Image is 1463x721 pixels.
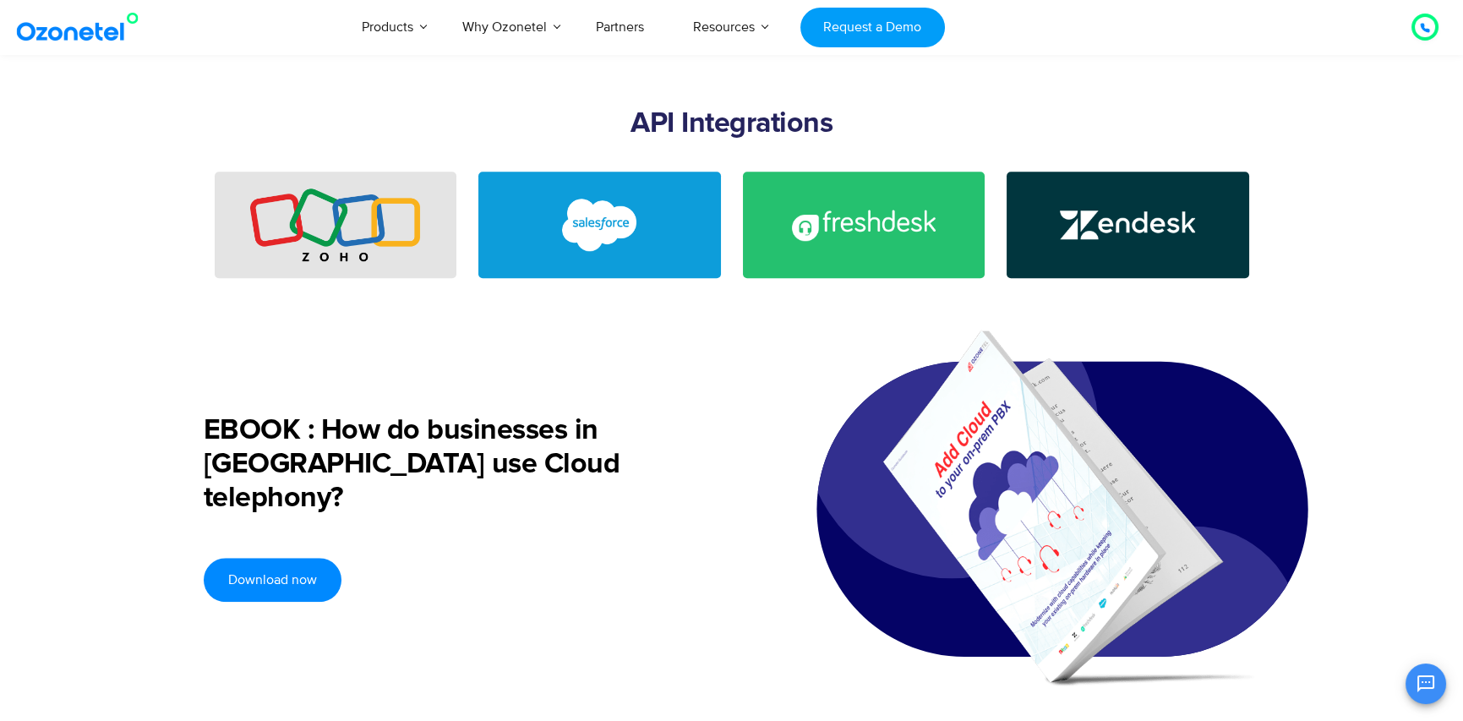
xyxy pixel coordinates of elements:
[882,320,1260,696] img: EBOOK : How do Businesses in India use Cloud Telephony?
[204,414,764,516] h2: EBOOK : How do businesses in [GEOGRAPHIC_DATA] use Cloud telephony?
[792,210,936,241] img: Freshdesk Call Center Integration
[1060,210,1195,239] img: Zendesk Call Center Integration
[562,199,636,251] img: Salesforce CTI Integration with Call Center Software
[204,107,1260,175] h2: API Integrations
[1406,664,1446,704] button: Open chat
[800,8,945,47] a: Request a Demo
[228,573,317,587] span: Download now
[204,558,341,602] a: Download now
